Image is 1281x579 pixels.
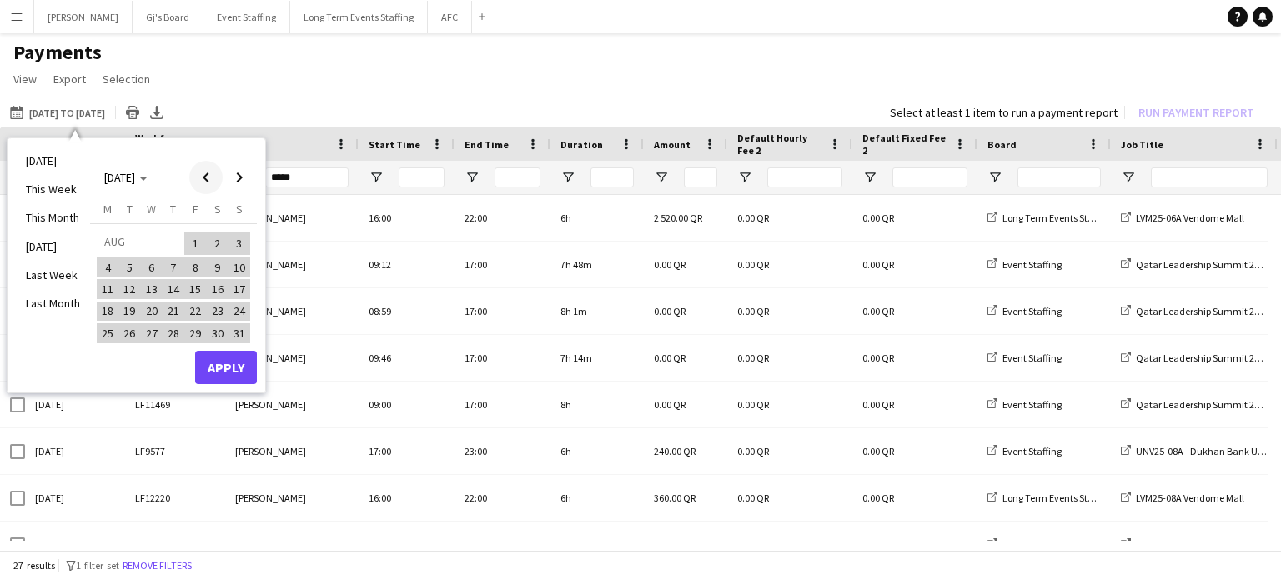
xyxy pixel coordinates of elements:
span: 20 [142,302,162,322]
span: 14 [163,279,183,299]
a: Event Staffing [987,445,1062,457]
span: Board [987,138,1017,151]
span: LVM25-06A Vendome Mall [1136,212,1244,224]
span: 25 [98,323,118,343]
a: Event Staffing [987,258,1062,271]
button: 03-08-2025 [229,230,250,256]
button: 30-08-2025 [206,322,228,344]
span: T [170,202,176,217]
div: LF12220 [125,475,225,521]
a: Export [47,68,93,90]
span: 21 [163,302,183,322]
button: 05-08-2025 [118,257,140,278]
span: Event Staffing [1002,538,1062,551]
div: 17:00 [455,242,550,287]
div: 7h 14m [550,335,644,381]
span: 0.00 QR [654,305,686,317]
span: 6 [142,257,162,277]
button: 14-08-2025 [163,278,184,300]
span: 8 [185,257,205,277]
span: [PERSON_NAME] [235,212,306,224]
button: 18-08-2025 [97,300,118,322]
span: 16 [208,279,228,299]
span: 15 [185,279,205,299]
a: Long Term Events Staffing [987,492,1113,504]
span: 12 [120,279,140,299]
app-action-btn: Print [123,102,143,122]
div: 7h 48m [550,242,644,287]
div: 09:12 [359,242,455,287]
button: 19-08-2025 [118,300,140,322]
span: 27 [142,323,162,343]
span: 30 [208,323,228,343]
button: Open Filter Menu [1121,170,1136,185]
div: 09:46 [359,335,455,381]
div: [DATE] [25,522,125,567]
div: 0.00 QR [727,522,852,567]
div: 22:00 [455,475,550,521]
div: 16:00 [359,195,455,241]
button: Choose month and year [98,162,154,192]
span: 10 [229,257,249,277]
div: 0.00 QR [727,288,852,334]
span: 18 [98,302,118,322]
span: 2 [208,232,228,255]
button: 13-08-2025 [141,278,163,300]
button: [DATE] to [DATE] [7,102,108,122]
button: Open Filter Menu [465,170,480,185]
span: Event Staffing [1002,352,1062,364]
span: LVM25-08A Vendome Mall [1136,492,1244,504]
li: [DATE] [16,147,90,175]
span: 360.00 QR [654,492,696,504]
button: 02-08-2025 [206,230,228,256]
span: 26 [120,323,140,343]
a: Long Term Events Staffing [987,212,1113,224]
span: F [193,202,198,217]
button: Remove filters [119,557,195,575]
button: 21-08-2025 [163,300,184,322]
button: Open Filter Menu [560,170,575,185]
div: LF9577 [125,522,225,567]
span: M [103,202,112,217]
input: End Time Filter Input [495,167,540,187]
span: 7 [163,257,183,277]
a: LVM25-08A Vendome Mall [1121,492,1244,504]
li: Last Month [16,289,90,317]
span: [PERSON_NAME] [235,305,306,317]
span: Long Term Events Staffing [1002,492,1113,504]
div: 17:00 [455,335,550,381]
span: UNV25-08A - Dukhan Bank Ushers [1136,538,1280,551]
button: 17-08-2025 [229,278,250,300]
div: [DATE] [25,428,125,474]
input: Name Filter Input [265,167,349,187]
span: T [127,202,133,217]
button: Long Term Events Staffing [290,1,428,33]
div: 6h [550,195,644,241]
div: 17:00 [359,522,455,567]
div: 0.00 QR [852,522,977,567]
li: This Week [16,175,90,203]
input: Default Fixed Fee 2 Filter Input [892,167,967,187]
input: Default Hourly Fee 2 Filter Input [767,167,842,187]
span: Selection [103,72,150,87]
span: 4 [98,257,118,277]
button: Apply [195,351,257,384]
span: 1 [185,232,205,255]
li: [DATE] [16,232,90,261]
div: 0.00 QR [727,195,852,241]
button: 24-08-2025 [229,300,250,322]
div: 09:00 [359,382,455,427]
a: UNV25-08A - Dukhan Bank Ushers [1121,445,1280,457]
a: LVM25-06A Vendome Mall [1121,212,1244,224]
span: W [147,202,156,217]
a: View [7,68,43,90]
button: 29-08-2025 [184,322,206,344]
button: [PERSON_NAME] [34,1,133,33]
a: Event Staffing [987,305,1062,317]
span: View [13,72,37,87]
button: Open Filter Menu [737,170,752,185]
input: Start Time Filter Input [399,167,445,187]
a: Event Staffing [987,352,1062,364]
span: 240.00 QR [654,538,696,551]
td: AUG [97,230,184,256]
